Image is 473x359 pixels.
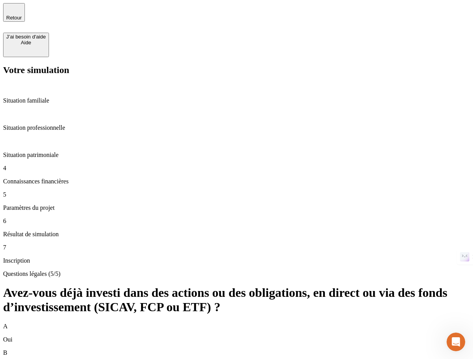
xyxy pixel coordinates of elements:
p: Situation patrimoniale [3,152,470,159]
p: 4 [3,165,470,172]
p: Questions légales (5/5) [3,270,470,277]
p: Oui [3,336,470,343]
h1: Avez-vous déjà investi dans des actions ou des obligations, en direct ou via des fonds d’investis... [3,286,470,314]
p: Inscription [3,257,470,264]
p: Paramètres du projet [3,204,470,211]
p: 6 [3,218,470,225]
div: Aide [6,40,46,45]
div: J’ai besoin d'aide [6,34,46,40]
button: Retour [3,3,25,22]
iframe: Intercom live chat [447,333,465,351]
button: J’ai besoin d'aideAide [3,33,49,57]
p: Résultat de simulation [3,231,470,238]
p: A [3,323,470,330]
p: Connaissances financières [3,178,470,185]
p: Situation professionnelle [3,124,470,131]
p: 5 [3,191,470,198]
h2: Votre simulation [3,65,470,75]
span: Retour [6,15,22,21]
p: Situation familiale [3,97,470,104]
p: 7 [3,244,470,251]
p: B [3,349,470,356]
